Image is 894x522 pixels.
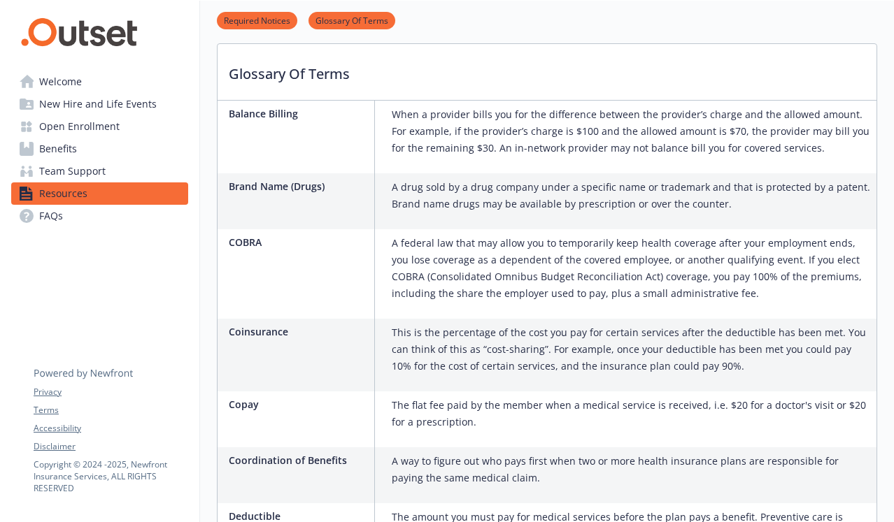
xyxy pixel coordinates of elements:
[392,235,871,302] p: A federal law that may allow you to temporarily keep health coverage after your employment ends, ...
[11,205,188,227] a: FAQs
[229,179,369,194] p: Brand Name (Drugs)
[34,422,187,435] a: Accessibility
[34,440,187,453] a: Disclaimer
[392,453,871,486] p: A way to figure out who pays first when two or more health insurance plans are responsible for pa...
[39,115,120,138] span: Open Enrollment
[34,458,187,494] p: Copyright © 2024 - 2025 , Newfront Insurance Services, ALL RIGHTS RESERVED
[39,93,157,115] span: New Hire and Life Events
[229,235,369,249] p: COBRA
[39,71,82,93] span: Welcome
[34,386,187,398] a: Privacy
[308,13,395,27] a: Glossary Of Terms
[392,397,871,430] p: The flat fee paid by the member when a medical service is received, i.e. $20 for a doctor's visit...
[229,106,369,121] p: Balance Billing
[392,106,871,157] p: When a provider bills you for the difference between the provider’s charge and the allowed amount...
[11,138,188,160] a: Benefits
[11,182,188,205] a: Resources
[392,324,871,375] p: This is the percentage of the cost you pay for certain services after the deductible has been met...
[39,138,77,160] span: Benefits
[39,160,106,182] span: Team Support
[39,182,87,205] span: Resources
[11,115,188,138] a: Open Enrollment
[11,93,188,115] a: New Hire and Life Events
[39,205,63,227] span: FAQs
[34,404,187,416] a: Terms
[11,160,188,182] a: Team Support
[11,71,188,93] a: Welcome
[392,179,871,212] p: A drug sold by a drug company under a specific name or trademark and that is protected by a paten...
[229,453,369,467] p: Coordination of Benefits
[229,324,369,339] p: Coinsurance
[218,44,877,96] p: Glossary Of Terms
[229,397,369,412] p: Copay
[217,13,297,27] a: Required Notices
